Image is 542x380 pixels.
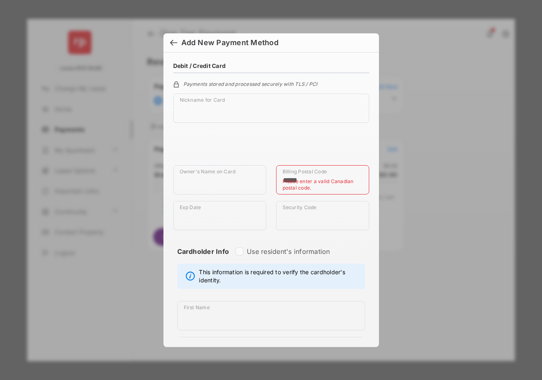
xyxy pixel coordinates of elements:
[247,247,330,256] label: Use resident's information
[173,129,369,165] iframe: Credit card field
[173,80,369,87] div: Payments stored and processed securely with TLS / PCI
[173,62,226,69] h4: Debit / Credit Card
[199,268,360,284] span: This information is required to verify the cardholder's identity.
[177,247,229,270] strong: Cardholder Info
[181,38,279,47] div: Add New Payment Method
